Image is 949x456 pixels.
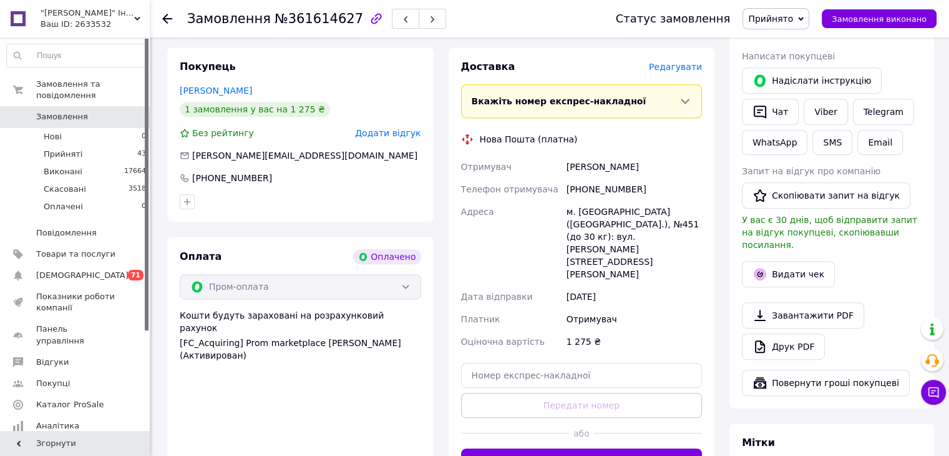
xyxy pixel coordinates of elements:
[461,337,545,347] span: Оціночна вартість
[564,201,704,285] div: м. [GEOGRAPHIC_DATA] ([GEOGRAPHIC_DATA].), №451 (до 30 кг): вул. [PERSON_NAME][STREET_ADDRESS][PE...
[36,399,104,410] span: Каталог ProSale
[822,9,937,28] button: Замовлення виконано
[36,420,79,432] span: Аналітика
[461,162,512,172] span: Отримувач
[461,363,703,388] input: Номер експрес-накладної
[742,261,835,287] button: Видати чек
[461,314,500,324] span: Платник
[180,86,252,96] a: [PERSON_NAME]
[187,11,271,26] span: Замовлення
[36,270,129,281] span: [DEMOGRAPHIC_DATA]
[44,149,82,160] span: Прийняті
[142,131,146,142] span: 0
[162,12,172,25] div: Повернутися назад
[36,227,97,239] span: Повідомлення
[564,285,704,308] div: [DATE]
[180,337,421,362] div: [FC_Acquiring] Prom marketplace [PERSON_NAME] (Активирован)
[742,67,882,94] button: Надіслати інструкцію
[129,184,146,195] span: 3518
[742,51,835,61] span: Написати покупцеві
[128,270,144,280] span: 71
[742,334,825,360] a: Друк PDF
[461,207,494,217] span: Адреса
[36,111,88,122] span: Замовлення
[180,309,421,362] div: Кошти будуть зараховані на розрахунковий рахунок
[41,19,150,30] div: Ваш ID: 2633532
[616,12,731,25] div: Статус замовлення
[192,128,254,138] span: Без рейтингу
[275,11,363,26] span: №361614627
[180,61,236,72] span: Покупець
[812,130,852,155] button: SMS
[461,61,515,72] span: Доставка
[355,128,421,138] span: Додати відгук
[742,99,799,125] button: Чат
[857,130,903,155] button: Email
[124,166,146,177] span: 17664
[137,149,146,160] span: 43
[742,437,775,449] span: Мітки
[472,96,646,106] span: Вкажіть номер експрес-накладної
[180,102,330,117] div: 1 замовлення у вас на 1 275 ₴
[36,324,115,346] span: Панель управління
[7,44,147,67] input: Пошук
[44,184,86,195] span: Скасовані
[180,250,221,262] span: Оплата
[649,62,702,72] span: Редагувати
[742,215,917,250] span: У вас є 30 днів, щоб відправити запит на відгук покупцеві, скопіювавши посилання.
[804,99,847,125] a: Viber
[36,357,69,368] span: Відгуки
[564,178,704,201] div: [PHONE_NUMBER]
[36,378,70,389] span: Покупці
[44,166,82,177] span: Виконані
[44,201,83,212] span: Оплачені
[921,380,946,405] button: Чат з покупцем
[748,14,793,24] span: Прийнято
[36,291,115,314] span: Показники роботи компанії
[461,292,533,302] span: Дата відправки
[192,151,417,161] span: [PERSON_NAME][EMAIL_ADDRESS][DOMAIN_NAME]
[853,99,914,125] a: Telegram
[353,249,421,264] div: Оплачено
[742,166,880,176] span: Запит на відгук про компанію
[44,131,62,142] span: Нові
[564,156,704,178] div: [PERSON_NAME]
[477,133,581,146] div: Нова Пошта (платна)
[36,249,115,260] span: Товари та послуги
[41,7,134,19] span: "ТІТО" Інтернет-магазин
[461,184,558,194] span: Телефон отримувача
[742,370,910,396] button: Повернути гроші покупцеві
[742,130,807,155] a: WhatsApp
[36,79,150,101] span: Замовлення та повідомлення
[742,302,864,329] a: Завантажити PDF
[742,182,910,209] button: Скопіювати запит на відгук
[191,172,273,184] div: [PHONE_NUMBER]
[142,201,146,212] span: 0
[564,308,704,330] div: Отримувач
[569,427,593,440] span: або
[564,330,704,353] div: 1 275 ₴
[832,14,927,24] span: Замовлення виконано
